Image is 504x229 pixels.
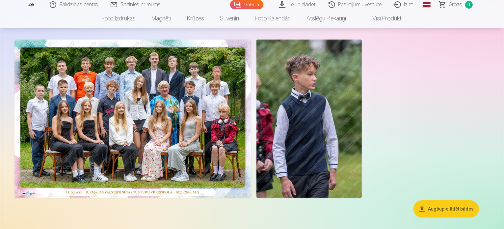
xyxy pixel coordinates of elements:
span: Grozs [449,1,463,9]
a: Visi produkti [354,9,411,28]
a: Atslēgu piekariņi [299,9,354,28]
a: Foto kalendāri [247,9,299,28]
a: Suvenīri [212,9,247,28]
a: Foto izdrukas [93,9,144,28]
button: Augšupielādēt bildes [413,200,479,217]
span: 0 [465,1,473,9]
a: Magnēti [144,9,179,28]
img: /fa3 [28,3,35,7]
a: Krūzes [179,9,212,28]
